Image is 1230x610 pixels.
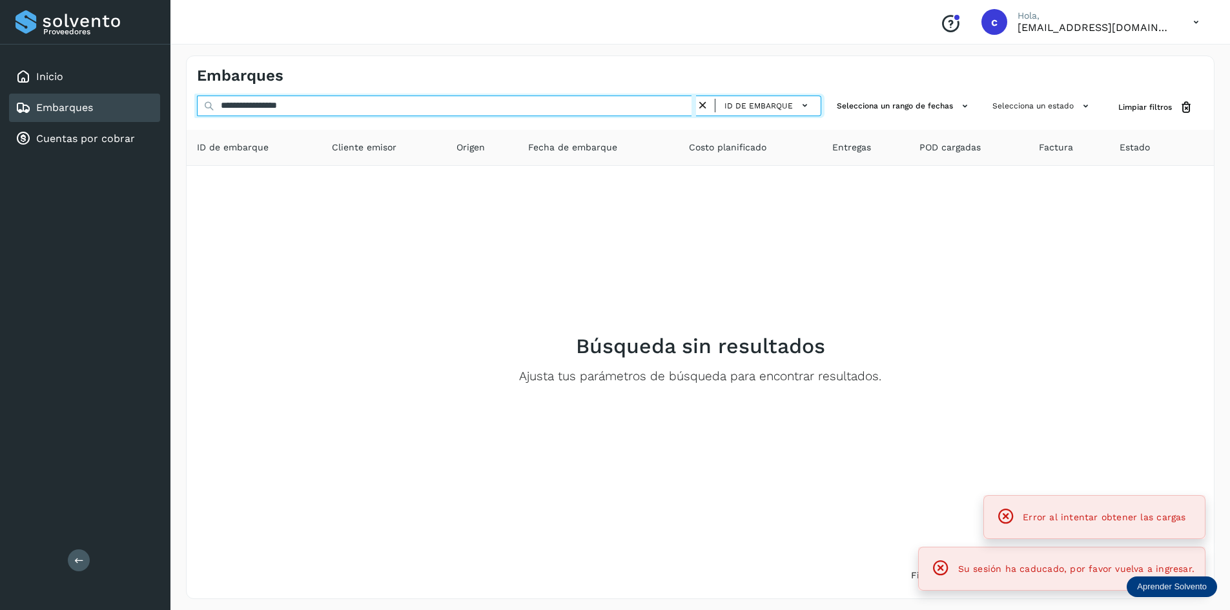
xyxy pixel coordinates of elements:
[1039,141,1073,154] span: Factura
[9,125,160,153] div: Cuentas por cobrar
[1108,96,1204,119] button: Limpiar filtros
[9,94,160,122] div: Embarques
[528,141,617,154] span: Fecha de embarque
[919,141,981,154] span: POD cargadas
[576,334,825,358] h2: Búsqueda sin resultados
[332,141,396,154] span: Cliente emisor
[197,141,269,154] span: ID de embarque
[1137,582,1207,592] p: Aprender Solvento
[519,369,881,384] p: Ajusta tus parámetros de búsqueda para encontrar resultados.
[958,564,1194,574] span: Su sesión ha caducado, por favor vuelva a ingresar.
[832,141,871,154] span: Entregas
[456,141,485,154] span: Origen
[1018,10,1173,21] p: Hola,
[36,101,93,114] a: Embarques
[1127,576,1217,597] div: Aprender Solvento
[36,132,135,145] a: Cuentas por cobrar
[689,141,766,154] span: Costo planificado
[43,27,155,36] p: Proveedores
[911,569,996,582] span: Filtros por página :
[36,70,63,83] a: Inicio
[1118,101,1172,113] span: Limpiar filtros
[197,66,283,85] h4: Embarques
[1023,512,1185,522] span: Error al intentar obtener las cargas
[1018,21,1173,34] p: cuentas3@enlacesmet.com.mx
[832,96,977,117] button: Selecciona un rango de fechas
[724,100,793,112] span: ID de embarque
[1120,141,1150,154] span: Estado
[987,96,1098,117] button: Selecciona un estado
[9,63,160,91] div: Inicio
[721,96,815,115] button: ID de embarque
